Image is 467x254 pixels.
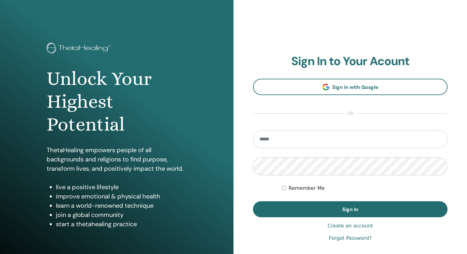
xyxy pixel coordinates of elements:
li: join a global community [56,210,187,219]
a: Sign In with Google [253,79,448,95]
a: Create an account [327,222,373,230]
button: Sign In [253,201,448,217]
span: or [344,110,357,117]
label: Remember Me [289,185,325,192]
span: Sign In with Google [332,84,378,90]
li: start a thetahealing practice [56,219,187,229]
li: learn a world-renowned technique [56,201,187,210]
h1: Unlock Your Highest Potential [47,67,187,136]
a: Forgot Password? [329,235,372,242]
p: ThetaHealing empowers people of all backgrounds and religions to find purpose, transform lives, a... [47,145,187,173]
h2: Sign In to Your Acount [253,54,448,69]
div: Keep me authenticated indefinitely or until I manually logout [282,185,448,192]
li: improve emotional & physical health [56,192,187,201]
li: live a positive lifestyle [56,182,187,192]
span: Sign In [342,206,358,213]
